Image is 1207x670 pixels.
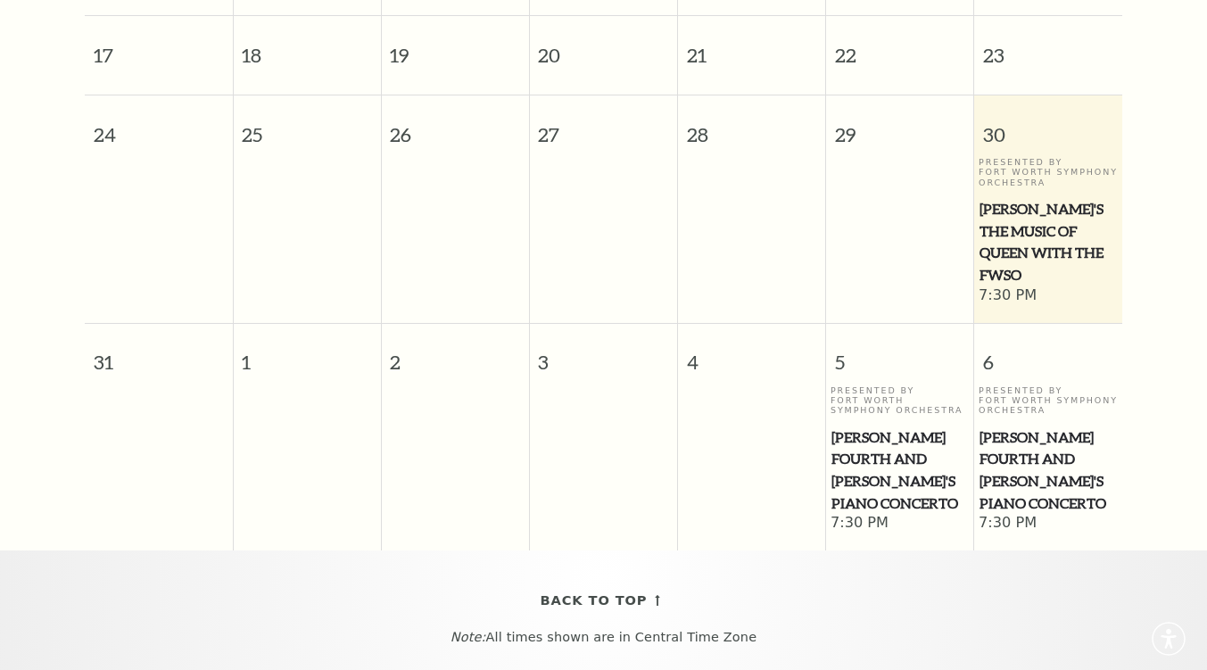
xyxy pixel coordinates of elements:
p: Presented By Fort Worth Symphony Orchestra [831,385,970,416]
span: 24 [85,95,233,157]
span: 6 [974,324,1122,385]
span: [PERSON_NAME]'s The Music of Queen with the FWSO [980,198,1117,286]
span: 1 [234,324,381,385]
span: 28 [678,95,825,157]
span: 17 [85,16,233,78]
em: Note: [451,630,486,644]
span: 4 [678,324,825,385]
span: [PERSON_NAME] Fourth and [PERSON_NAME]'s Piano Concerto [831,426,969,515]
span: 7:30 PM [979,514,1118,534]
span: 25 [234,95,381,157]
p: Presented By Fort Worth Symphony Orchestra [979,385,1118,416]
span: 7:30 PM [831,514,970,534]
span: 26 [382,95,529,157]
span: 30 [974,95,1122,157]
span: 29 [826,95,973,157]
span: 31 [85,324,233,385]
span: 22 [826,16,973,78]
span: 27 [530,95,677,157]
span: 23 [974,16,1122,78]
span: 21 [678,16,825,78]
span: 7:30 PM [979,286,1118,306]
span: 18 [234,16,381,78]
span: [PERSON_NAME] Fourth and [PERSON_NAME]'s Piano Concerto [980,426,1117,515]
span: 19 [382,16,529,78]
span: 2 [382,324,529,385]
span: Back To Top [541,590,648,612]
span: 5 [826,324,973,385]
p: All times shown are in Central Time Zone [17,630,1190,645]
span: 3 [530,324,677,385]
span: 20 [530,16,677,78]
p: Presented By Fort Worth Symphony Orchestra [979,157,1118,187]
